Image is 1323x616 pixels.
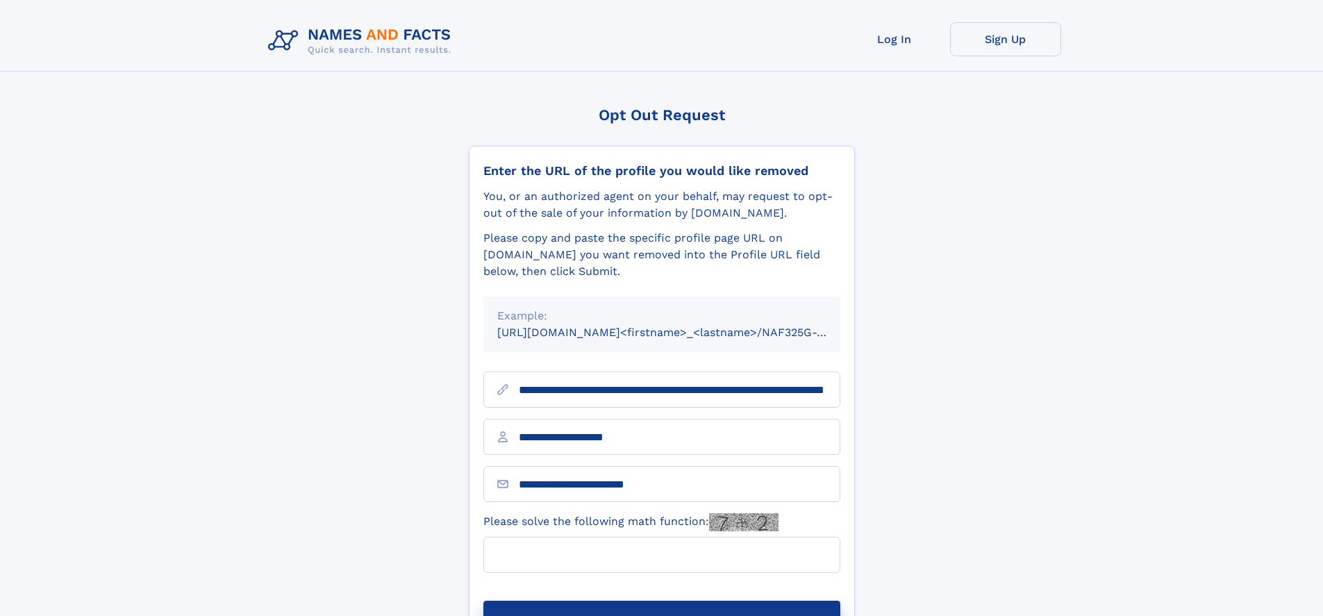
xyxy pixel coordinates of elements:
div: Please copy and paste the specific profile page URL on [DOMAIN_NAME] you want removed into the Pr... [483,230,840,280]
div: Opt Out Request [469,106,855,124]
img: Logo Names and Facts [263,22,463,60]
small: [URL][DOMAIN_NAME]<firstname>_<lastname>/NAF325G-xxxxxxxx [497,326,867,339]
label: Please solve the following math function: [483,513,779,531]
div: You, or an authorized agent on your behalf, may request to opt-out of the sale of your informatio... [483,188,840,222]
a: Log In [839,22,950,56]
div: Enter the URL of the profile you would like removed [483,163,840,178]
div: Example: [497,308,826,324]
a: Sign Up [950,22,1061,56]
